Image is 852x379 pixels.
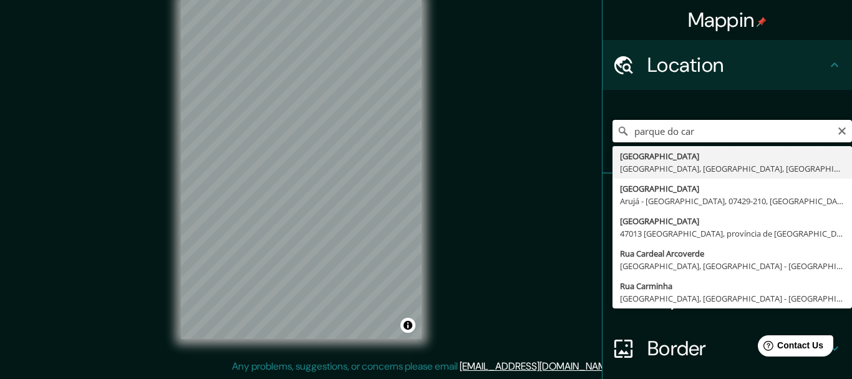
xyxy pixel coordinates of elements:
div: [GEOGRAPHIC_DATA] [620,215,845,227]
p: Any problems, suggestions, or concerns please email . [232,359,616,374]
img: pin-icon.png [757,17,767,27]
div: 47013 [GEOGRAPHIC_DATA], província de [GEOGRAPHIC_DATA], [GEOGRAPHIC_DATA] [620,227,845,240]
h4: Border [647,336,827,361]
div: Layout [603,273,852,323]
h4: Mappin [688,7,767,32]
div: Style [603,224,852,273]
div: [GEOGRAPHIC_DATA] [620,182,845,195]
div: [GEOGRAPHIC_DATA] [620,150,845,162]
a: [EMAIL_ADDRESS][DOMAIN_NAME] [460,360,614,373]
div: Border [603,323,852,373]
div: Location [603,40,852,90]
div: Arujá - [GEOGRAPHIC_DATA], 07429-210, [GEOGRAPHIC_DATA] [620,195,845,207]
div: Pins [603,174,852,224]
div: [GEOGRAPHIC_DATA], [GEOGRAPHIC_DATA] - [GEOGRAPHIC_DATA], 25085-357, [GEOGRAPHIC_DATA] [620,292,845,305]
h4: Layout [647,286,827,311]
h4: Location [647,52,827,77]
iframe: Help widget launcher [741,330,838,365]
div: [GEOGRAPHIC_DATA], [GEOGRAPHIC_DATA] - [GEOGRAPHIC_DATA], 25085-270, [GEOGRAPHIC_DATA] [620,260,845,272]
input: Pick your city or area [612,120,852,142]
button: Clear [837,124,847,136]
div: Rua Carminha [620,280,845,292]
div: [GEOGRAPHIC_DATA], [GEOGRAPHIC_DATA], [GEOGRAPHIC_DATA] [620,162,845,175]
div: Rua Cardeal Arcoverde [620,247,845,260]
button: Toggle attribution [400,318,415,333]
